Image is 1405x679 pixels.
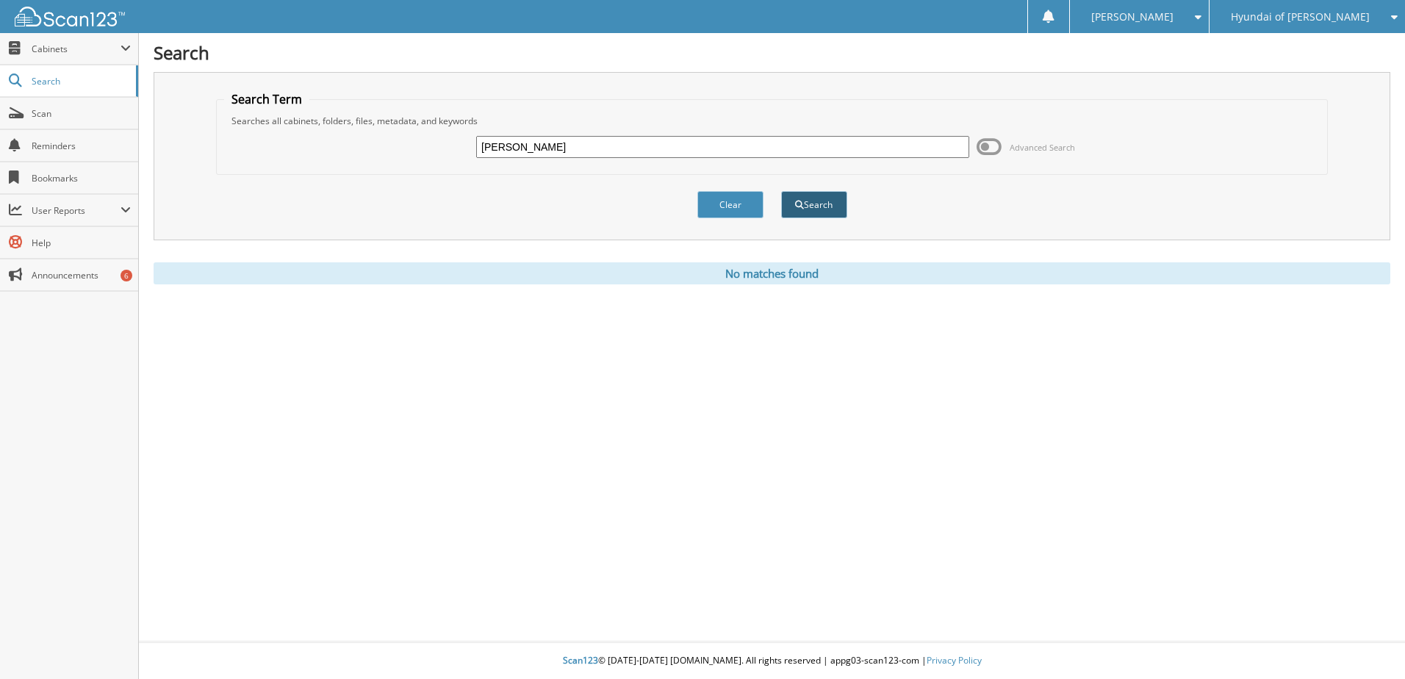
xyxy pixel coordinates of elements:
[139,643,1405,679] div: © [DATE]-[DATE] [DOMAIN_NAME]. All rights reserved | appg03-scan123-com |
[121,270,132,281] div: 6
[32,269,131,281] span: Announcements
[15,7,125,26] img: scan123-logo-white.svg
[1332,608,1405,679] iframe: Chat Widget
[154,262,1390,284] div: No matches found
[1010,142,1075,153] span: Advanced Search
[781,191,847,218] button: Search
[1091,12,1174,21] span: [PERSON_NAME]
[32,75,129,87] span: Search
[32,204,121,217] span: User Reports
[32,237,131,249] span: Help
[32,107,131,120] span: Scan
[1231,12,1370,21] span: Hyundai of [PERSON_NAME]
[563,654,598,667] span: Scan123
[697,191,763,218] button: Clear
[224,91,309,107] legend: Search Term
[32,172,131,184] span: Bookmarks
[224,115,1320,127] div: Searches all cabinets, folders, files, metadata, and keywords
[32,140,131,152] span: Reminders
[32,43,121,55] span: Cabinets
[154,40,1390,65] h1: Search
[927,654,982,667] a: Privacy Policy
